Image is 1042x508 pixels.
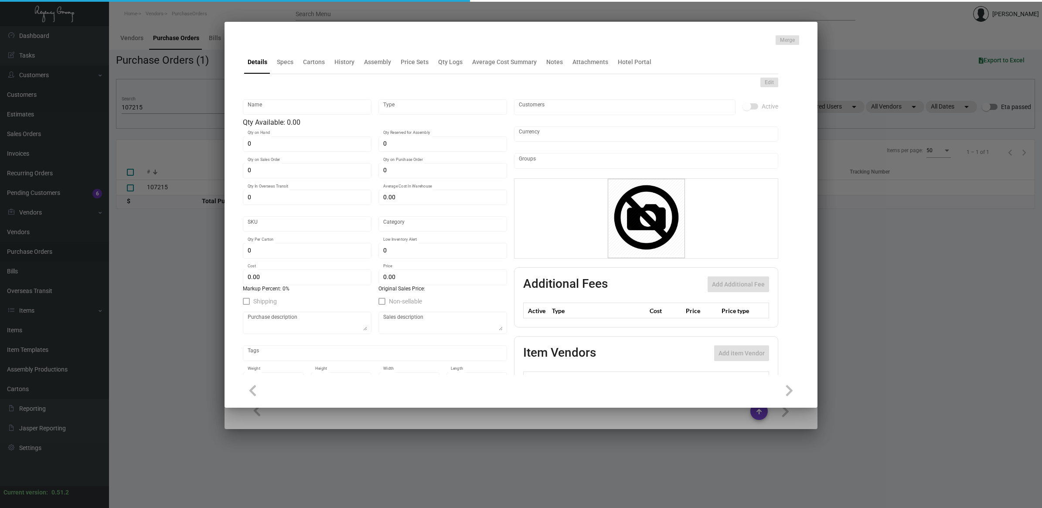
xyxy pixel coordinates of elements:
[708,276,769,292] button: Add Additional Fee
[248,58,267,67] div: Details
[519,104,731,111] input: Add new..
[762,101,778,112] span: Active
[694,372,769,387] th: SKU
[523,345,596,361] h2: Item Vendors
[243,117,507,128] div: Qty Available: 0.00
[277,58,293,67] div: Specs
[712,281,765,288] span: Add Additional Fee
[519,157,774,164] input: Add new..
[546,58,563,67] div: Notes
[401,58,429,67] div: Price Sets
[364,58,391,67] div: Assembly
[550,303,647,318] th: Type
[647,303,683,318] th: Cost
[524,372,561,387] th: Preffered
[780,37,795,44] span: Merge
[719,303,759,318] th: Price type
[618,58,651,67] div: Hotel Portal
[776,35,799,45] button: Merge
[684,303,719,318] th: Price
[760,78,778,87] button: Edit
[523,276,608,292] h2: Additional Fees
[3,488,48,497] div: Current version:
[389,296,422,307] span: Non-sellable
[524,303,550,318] th: Active
[765,79,774,86] span: Edit
[572,58,608,67] div: Attachments
[51,488,69,497] div: 0.51.2
[560,372,694,387] th: Vendor
[334,58,354,67] div: History
[714,345,769,361] button: Add item Vendor
[253,296,277,307] span: Shipping
[438,58,463,67] div: Qty Logs
[303,58,325,67] div: Cartons
[472,58,537,67] div: Average Cost Summary
[719,350,765,357] span: Add item Vendor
